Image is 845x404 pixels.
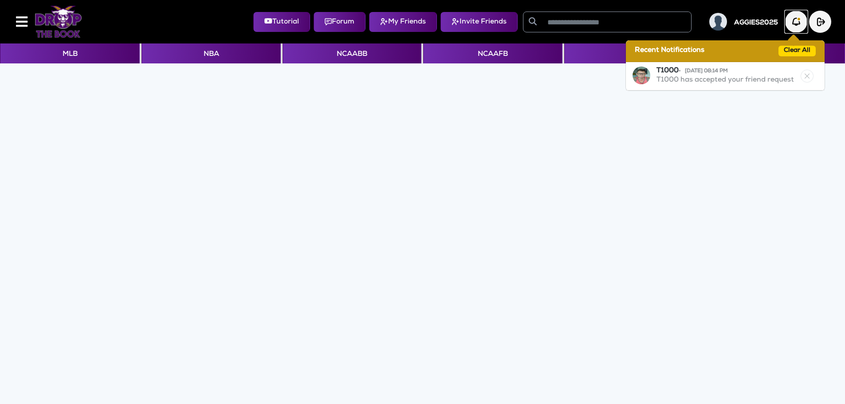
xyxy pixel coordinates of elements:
button: Invite Friends [440,12,518,32]
button: NCAAFB [423,43,562,63]
button: Forum [314,12,366,32]
img: User [709,13,727,31]
h5: AGGIES2025 [734,19,778,27]
p: T1000 has accepted your friend request [656,76,794,86]
strong: T1000 [656,67,728,75]
button: My Friends [369,12,437,32]
img: Notification [633,67,650,84]
button: NFL [564,43,703,63]
button: Clear All [778,46,816,56]
img: Logo [35,6,82,38]
span: • [DATE] 08:14 PM [679,69,728,74]
button: NCAABB [283,43,421,63]
button: NBA [141,43,280,63]
img: Notification [785,11,807,33]
span: Recent Notifications [635,46,704,56]
button: Tutorial [253,12,310,32]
